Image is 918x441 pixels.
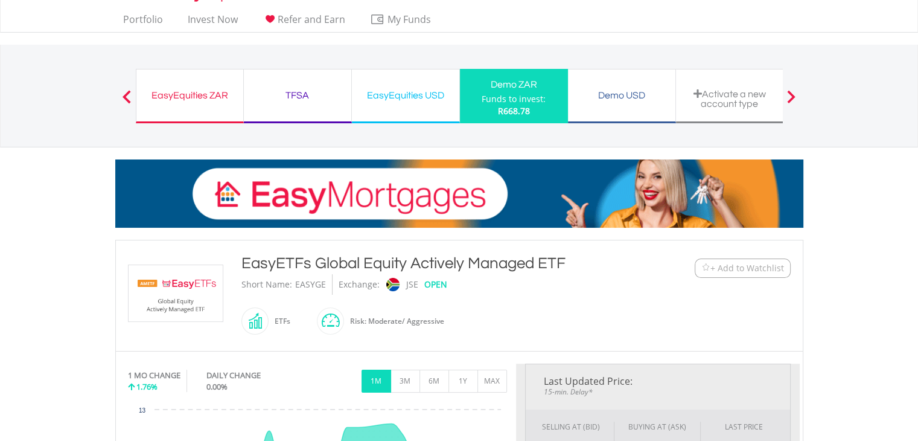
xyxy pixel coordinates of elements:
img: EasyMortage Promotion Banner [115,159,803,228]
span: + Add to Watchlist [710,262,784,274]
span: My Funds [370,11,449,27]
a: Refer and Earn [258,13,350,32]
span: R668.78 [498,105,530,117]
img: EQU.ZA.EASYGE.png [130,265,221,321]
div: Funds to invest: [482,93,546,105]
img: jse.png [386,278,399,291]
div: 1 MO CHANGE [128,370,180,381]
button: Watchlist + Add to Watchlist [695,259,791,278]
div: TFSA [251,87,344,104]
a: Invest Now [183,13,243,32]
div: ETFs [269,307,290,336]
button: 3M [390,370,420,393]
div: Demo USD [575,87,668,104]
div: DAILY CHANGE [206,370,301,381]
button: 6M [419,370,449,393]
div: Demo ZAR [467,76,561,93]
img: Watchlist [701,263,710,272]
span: Refer and Earn [278,13,345,26]
button: 1Y [448,370,478,393]
div: EasyEquities USD [359,87,452,104]
button: MAX [477,370,507,393]
div: Activate a new account type [683,89,776,109]
div: Short Name: [241,274,292,295]
div: EasyETFs Global Equity Actively Managed ETF [241,253,620,274]
div: EASYGE [295,274,326,295]
div: Exchange: [339,274,380,295]
a: Portfolio [118,13,168,32]
button: 1M [362,370,391,393]
div: Risk: Moderate/ Aggressive [344,307,444,336]
div: JSE [406,274,418,295]
text: 13 [138,407,145,414]
span: 1.76% [136,381,158,392]
span: 0.00% [206,381,228,392]
div: EasyEquities ZAR [144,87,236,104]
div: OPEN [424,274,447,295]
